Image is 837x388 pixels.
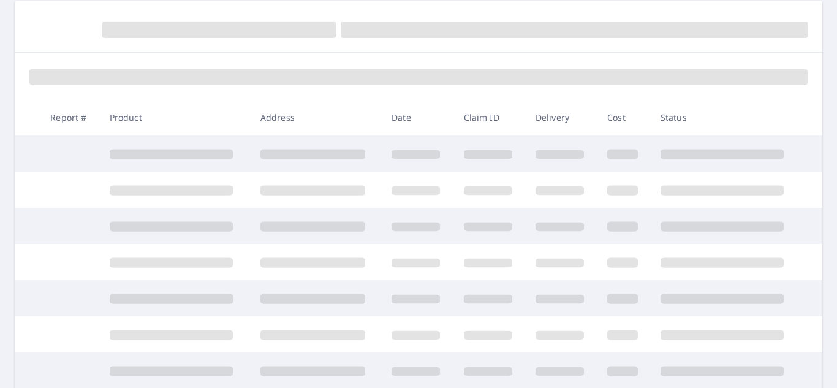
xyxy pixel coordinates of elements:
th: Cost [597,99,651,135]
th: Status [651,99,801,135]
th: Report # [40,99,99,135]
th: Claim ID [454,99,526,135]
th: Product [100,99,251,135]
th: Address [251,99,382,135]
th: Date [382,99,453,135]
th: Delivery [526,99,597,135]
